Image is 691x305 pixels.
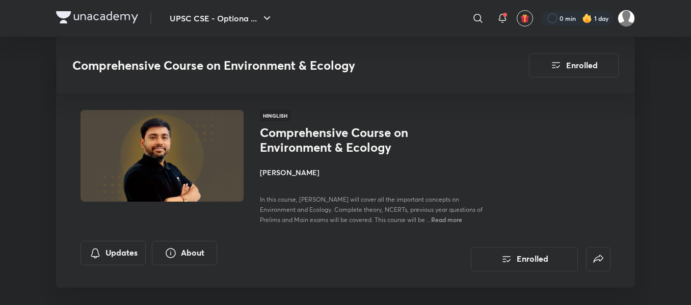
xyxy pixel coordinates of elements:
span: Hinglish [260,110,290,121]
h4: [PERSON_NAME] [260,167,488,178]
img: Company Logo [56,11,138,23]
button: About [152,241,217,265]
a: Company Logo [56,11,138,26]
img: Gayatri L [618,10,635,27]
img: Thumbnail [79,109,245,203]
img: avatar [520,14,529,23]
img: streak [582,13,592,23]
button: UPSC CSE - Optiona ... [164,8,279,29]
span: In this course, [PERSON_NAME] will cover all the important concepts on Environment and Ecology. C... [260,196,483,224]
button: Updates [81,241,146,265]
span: Read more [431,215,462,224]
button: Enrolled [529,53,619,77]
button: false [586,247,610,271]
button: Enrolled [471,247,578,271]
h3: Comprehensive Course on Environment & Ecology [72,58,471,73]
button: avatar [517,10,533,26]
h1: Comprehensive Course on Environment & Ecology [260,125,427,155]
